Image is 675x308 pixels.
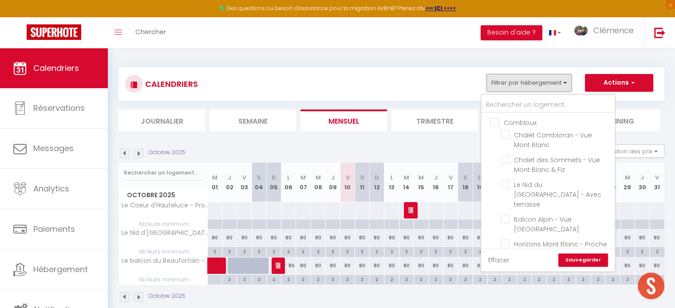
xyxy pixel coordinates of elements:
div: 80 [429,257,443,274]
th: 10 [340,163,355,202]
li: Semaine [209,109,296,131]
span: Nb Nuits minimum [119,219,207,229]
li: Trimestre [391,109,478,131]
th: 07 [296,163,311,202]
abbr: D [272,173,276,182]
abbr: L [287,173,290,182]
input: Rechercher un logement... [482,97,615,113]
span: Nb Nuits minimum [119,275,207,285]
div: Filtrer par hébergement [481,94,616,272]
div: 80 [281,230,296,246]
span: Messages [33,143,74,154]
div: 2 [252,247,266,255]
div: 2 [281,247,296,255]
div: 80 [355,230,370,246]
th: 11 [355,163,370,202]
div: 80 [296,257,311,274]
div: 80 [650,230,664,246]
a: ... Clémence [568,17,645,48]
div: 80 [252,230,266,246]
th: 19 [473,163,487,202]
div: 80 [355,257,370,274]
img: Super Booking [27,24,81,40]
span: Le Nid d'[GEOGRAPHIC_DATA] [120,230,209,236]
a: Effacer [488,255,509,265]
div: 2 [547,275,561,283]
abbr: J [434,173,438,182]
th: 29 [620,163,635,202]
th: 04 [252,163,266,202]
span: Hébergement [33,264,88,275]
span: Calendriers [33,62,79,74]
div: 2 [237,247,251,255]
abbr: V [345,173,349,182]
div: 2 [473,275,487,283]
div: 80 [208,230,222,246]
div: 80 [266,230,281,246]
abbr: S [257,173,261,182]
span: Clémence [593,25,634,36]
div: 2 [340,247,355,255]
div: Ouvrir le chat [638,273,664,299]
abbr: M [212,173,217,182]
p: Octobre 2025 [149,148,186,157]
th: 03 [237,163,252,202]
div: 2 [399,275,414,283]
div: 2 [326,247,340,255]
abbr: M [316,173,321,182]
div: 2 [326,275,340,283]
th: 31 [650,163,664,202]
div: 2 [222,247,237,255]
div: 2 [222,275,237,283]
div: 2 [429,275,443,283]
div: 80 [384,230,399,246]
div: 80 [237,230,252,246]
input: Rechercher un logement... [124,165,202,181]
div: 80 [473,230,487,246]
button: Besoin d'aide ? [481,25,542,40]
th: 16 [429,163,443,202]
div: 2 [311,275,325,283]
div: 2 [252,275,266,283]
div: 2 [414,275,428,283]
div: 80 [399,257,414,274]
abbr: M [404,173,409,182]
span: Le balcon du Beaufortain - Hauteluce [120,257,209,264]
abbr: V [655,173,659,182]
div: 2 [458,247,472,255]
div: 2 [635,275,649,283]
th: 13 [384,163,399,202]
div: 2 [267,275,281,283]
div: 2 [443,275,458,283]
button: Gestion des prix [598,144,664,158]
div: 80 [311,257,325,274]
div: 80 [325,230,340,246]
abbr: S [360,173,364,182]
div: 2 [267,247,281,255]
abbr: J [228,173,231,182]
div: 2 [296,247,310,255]
th: 06 [281,163,296,202]
span: Nb Nuits minimum [119,247,207,257]
div: 2 [650,247,664,255]
div: 80 [429,230,443,246]
button: Actions [585,74,653,92]
div: 80 [340,257,355,274]
div: 2 [281,275,296,283]
span: MENAGE DE FOND [408,202,413,218]
abbr: M [300,173,306,182]
th: 02 [222,163,237,202]
div: 2 [473,247,487,255]
th: 14 [399,163,414,202]
abbr: L [391,173,393,182]
abbr: V [449,173,453,182]
span: Chalet Combloran - Vue Mont Blanc [514,131,592,149]
div: 80 [458,257,473,274]
th: 15 [414,163,428,202]
div: 2 [340,275,355,283]
a: >>> ICI <<<< [425,4,456,12]
div: 2 [296,275,310,283]
span: Réservations [33,102,85,113]
div: 80 [370,257,384,274]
